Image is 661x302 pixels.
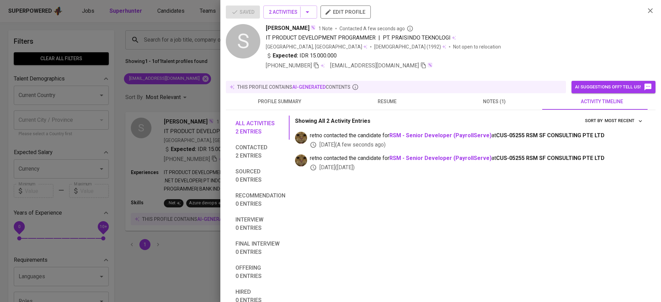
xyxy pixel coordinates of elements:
span: Offering 0 entries [235,264,285,280]
button: edit profile [321,6,371,19]
span: edit profile [326,8,365,17]
div: [DATE] ( A few seconds ago ) [310,141,644,149]
span: retno contacted the candidate for at [310,132,644,140]
span: AI suggestions off? Tell us! [575,83,652,91]
span: [PERSON_NAME] [266,24,309,32]
span: Most Recent [605,117,643,125]
div: S [226,24,260,58]
a: edit profile [321,9,371,14]
p: this profile contains contents [237,84,350,90]
img: ec6c0910-f960-4a00-a8f8-c5744e41279e.jpg [295,132,307,144]
span: Contacted 2 entries [235,143,285,160]
span: notes (1) [445,97,544,106]
b: Expected: [273,52,298,60]
span: profile summary [230,97,329,106]
span: Contacted A few seconds ago [339,25,413,32]
span: AI-generated [292,84,326,90]
a: RSM - Senior Developer (PayrollServe) [389,132,492,139]
svg: By Batam recruiter [407,25,413,32]
span: [DEMOGRAPHIC_DATA] [374,43,427,50]
img: magic_wand.svg [310,25,316,30]
span: Interview 0 entries [235,216,285,232]
span: [PHONE_NUMBER] [266,62,312,69]
span: [EMAIL_ADDRESS][DOMAIN_NAME] [330,62,419,69]
span: IT PRODUCT DEVELOPMENT PROGRAMMER [266,34,376,41]
span: PT. PRAISINDO TEKNOLOGI [383,34,451,41]
span: CUS-05255 RSM SF CONSULTING PTE LTD [496,155,605,161]
img: ec6c0910-f960-4a00-a8f8-c5744e41279e.jpg [295,154,307,166]
div: [GEOGRAPHIC_DATA], [GEOGRAPHIC_DATA] [266,43,367,50]
button: AI suggestions off? Tell us! [571,81,655,93]
span: | [378,34,380,42]
span: retno contacted the candidate for at [310,154,644,162]
span: CUS-05255 RSM SF CONSULTING PTE LTD [496,132,605,139]
span: resume [337,97,437,106]
div: [DATE] ( [DATE] ) [310,164,644,172]
button: 2 Activities [263,6,317,19]
p: Showing All 2 Activity Entries [295,117,370,125]
span: Sourced 0 entries [235,168,285,184]
span: Final interview 0 entries [235,240,285,256]
div: (1992) [374,43,446,50]
span: 2 Activities [269,8,312,17]
button: sort by [603,116,644,126]
span: sort by [585,118,603,123]
span: 1 Note [318,25,333,32]
p: Not open to relocation [453,43,501,50]
span: All activities 2 entries [235,119,285,136]
span: Recommendation 0 entries [235,192,285,208]
span: activity timeline [552,97,651,106]
a: RSM - Senior Developer (PayrollServe) [389,155,492,161]
img: magic_wand.svg [427,62,433,68]
div: IDR 15.000.000 [266,52,337,60]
